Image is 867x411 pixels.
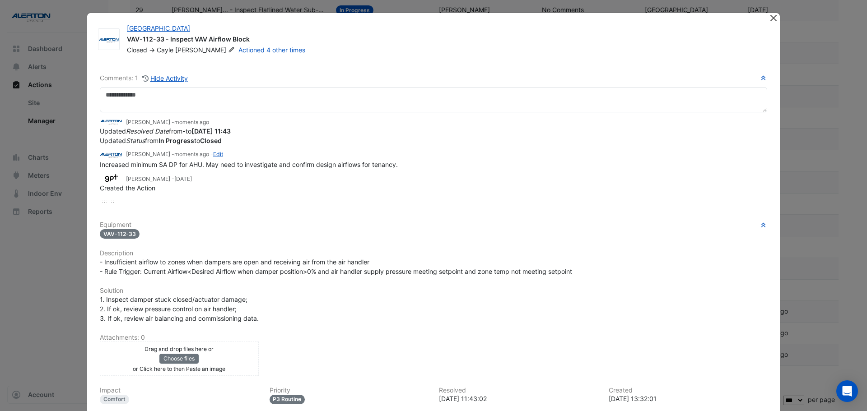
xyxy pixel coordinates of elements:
h6: Description [100,249,767,257]
img: Alerton [98,35,119,44]
strong: In Progress [158,137,194,144]
img: Alerton [100,149,122,159]
div: Comments: 1 [100,73,188,83]
div: VAV-112-33 - Inspect VAV Airflow Block [127,35,758,46]
div: [DATE] 11:43:02 [439,394,598,403]
span: 2025-09-15 11:43:01 [174,151,209,157]
h6: Resolved [439,387,598,394]
h6: Priority [270,387,429,394]
img: GPT Retail [100,173,122,183]
strong: 2025-09-15 11:43:02 [191,127,231,135]
div: P3 Routine [270,395,305,404]
small: [PERSON_NAME] - [126,118,209,126]
span: Cayle [157,46,173,54]
span: - Insufficient airflow to zones when dampers are open and receiving air from the air handler - Ru... [100,258,572,275]
span: Updated from to [100,127,231,135]
h6: Solution [100,287,767,295]
span: -> [149,46,155,54]
h6: Impact [100,387,259,394]
span: Closed [127,46,147,54]
small: [PERSON_NAME] - - [126,150,223,158]
div: Open Intercom Messenger [836,380,858,402]
h6: Created [609,387,768,394]
small: Drag and drop files here or [144,346,214,352]
em: Resolved Date [126,127,169,135]
h6: Attachments: 0 [100,334,767,342]
button: Close [769,13,778,23]
a: Actioned 4 other times [238,46,305,54]
h6: Equipment [100,221,767,229]
img: Alerton [100,116,122,126]
a: [GEOGRAPHIC_DATA] [127,24,190,32]
span: Updated from to [100,137,222,144]
strong: Closed [200,137,222,144]
small: or Click here to then Paste an image [133,365,225,372]
strong: - [182,127,186,135]
button: Hide Activity [142,73,188,83]
small: [PERSON_NAME] - [126,175,192,183]
span: Increased minimum SA DP for AHU. May need to investigate and confirm design airflows for tenancy. [100,161,398,168]
div: Comfort [100,395,129,404]
span: VAV-112-33 [100,229,140,239]
em: Status [126,137,145,144]
span: Created the Action [100,184,155,192]
button: Choose files [159,354,199,364]
span: 2025-09-05 13:32:01 [174,175,192,182]
span: 2025-09-15 11:43:02 [174,119,209,125]
a: Edit [213,151,223,157]
div: [DATE] 13:32:01 [609,394,768,403]
span: 1. Inspect damper stuck closed/actuator damage; 2. If ok, review pressure control on air handler;... [100,296,259,322]
span: [PERSON_NAME] [175,46,237,55]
